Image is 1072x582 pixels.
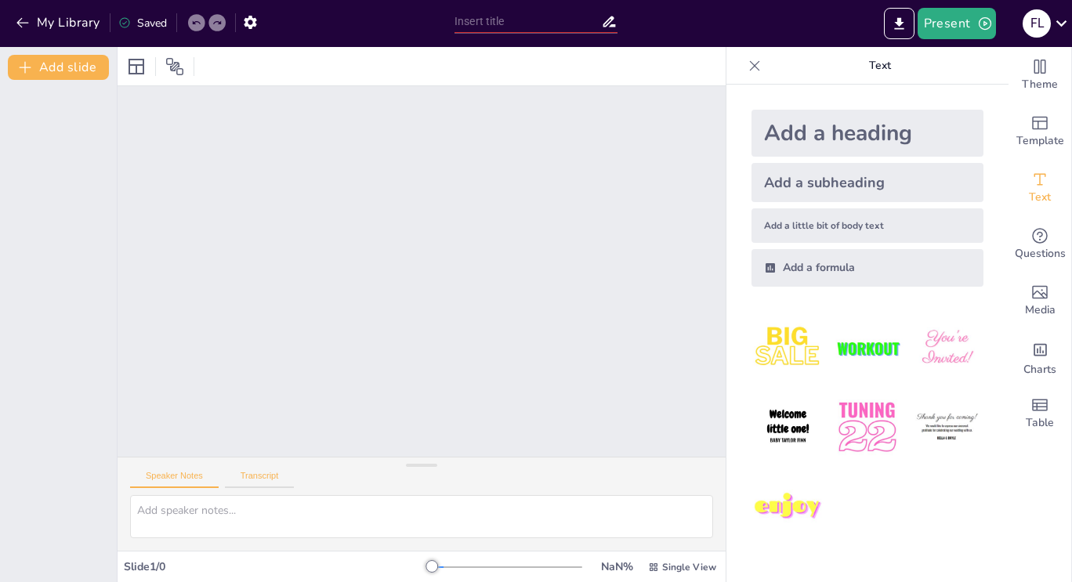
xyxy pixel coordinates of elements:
span: Single View [662,561,716,573]
button: F L [1023,8,1051,39]
button: Add slide [8,55,109,80]
img: 6.jpeg [911,391,983,464]
img: 1.jpeg [751,312,824,385]
input: Insert title [455,10,601,33]
div: Add a formula [751,249,983,287]
img: 2.jpeg [831,312,904,385]
span: Table [1026,414,1054,432]
span: Position [165,57,184,76]
div: Add a table [1009,385,1071,442]
div: Add text boxes [1009,160,1071,216]
div: Add ready made slides [1009,103,1071,160]
span: Charts [1023,361,1056,378]
img: 7.jpeg [751,471,824,544]
img: 5.jpeg [831,391,904,464]
img: 3.jpeg [911,312,983,385]
span: Text [1029,189,1051,206]
div: Change the overall theme [1009,47,1071,103]
div: Layout [124,54,149,79]
div: Add charts and graphs [1009,329,1071,385]
button: Speaker Notes [130,471,219,488]
button: Present [918,8,996,39]
div: Add images, graphics, shapes or video [1009,273,1071,329]
div: Saved [118,16,167,31]
div: Add a heading [751,110,983,157]
span: Questions [1015,245,1066,262]
div: F L [1023,9,1051,38]
p: Text [767,47,993,85]
span: Theme [1022,76,1058,93]
div: Get real-time input from your audience [1009,216,1071,273]
span: Media [1025,302,1056,319]
div: NaN % [598,559,636,574]
div: Add a little bit of body text [751,208,983,243]
div: Slide 1 / 0 [124,559,432,574]
button: My Library [12,10,107,35]
img: 4.jpeg [751,391,824,464]
div: Add a subheading [751,163,983,202]
button: Transcript [225,471,295,488]
span: Template [1016,132,1064,150]
button: Export to PowerPoint [884,8,914,39]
